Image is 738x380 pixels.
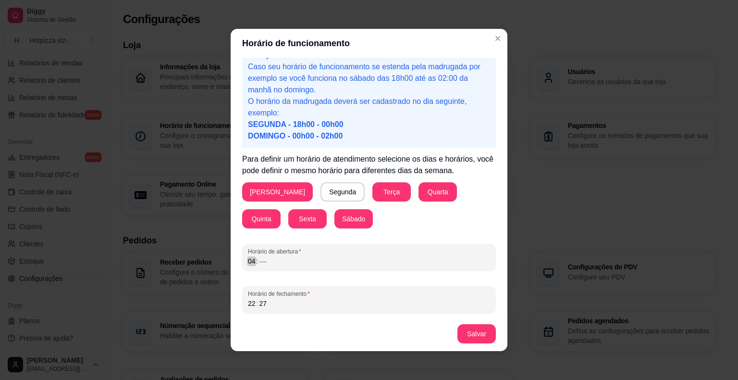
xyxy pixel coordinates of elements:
p: Para definir um horário de atendimento selecione os dias e horários, você pode definir o mesmo ho... [242,153,496,177]
button: Quinta [242,209,281,228]
button: Quarta [418,182,457,202]
button: [PERSON_NAME] [242,182,313,202]
div: : [256,256,259,266]
button: Segunda [320,182,365,202]
span: SEGUNDA - 18h00 - 00h00 [248,120,344,128]
p: O horário da madrugada deverá ser cadastrado no dia seguinte, exemplo: [248,96,490,142]
span: Horário de fechamento [248,290,490,298]
span: DOMINGO - 00h00 - 02h00 [248,132,343,140]
div: hour, [247,299,257,308]
button: Sábado [334,209,373,228]
button: Close [490,31,505,46]
span: Horário de abertura [248,248,490,255]
button: Sexta [288,209,327,228]
div: : [256,299,259,308]
div: minute, [258,256,268,266]
button: Terça [372,182,411,202]
button: Salvar [457,324,496,343]
div: hour, [247,256,257,266]
header: Horário de funcionamento [231,29,507,58]
p: Caso seu horário de funcionamento se estenda pela madrugada por exemplo se você funciona no sábad... [248,61,490,96]
div: minute, [258,299,268,308]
